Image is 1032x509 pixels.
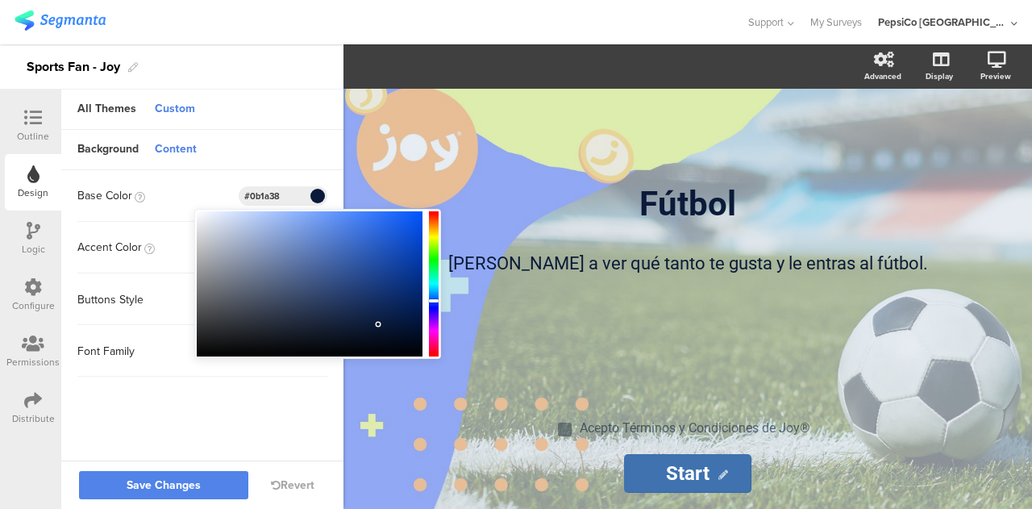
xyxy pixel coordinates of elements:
div: Font Family [77,343,135,360]
div: Buttons Style [77,291,144,308]
div: Permissions [6,355,60,369]
button: Save Changes [79,471,248,499]
img: segmanta logo [15,10,106,31]
div: Custom [147,96,203,123]
p: Fútbol [389,184,986,223]
div: Display [926,70,953,82]
div: Advanced [864,70,901,82]
button: Revert [271,477,314,494]
div: Design [18,186,48,200]
div: PepsiCo [GEOGRAPHIC_DATA] [878,15,1007,30]
div: Outline [17,129,49,144]
div: Accent Color [77,239,155,256]
div: Logic [22,242,45,257]
div: All Themes [69,96,144,123]
div: Sports Fan - Joy [27,54,120,80]
div: Distribute [12,411,55,426]
div: Background [69,136,147,164]
span: Support [748,15,784,30]
p: [PERSON_NAME] a ver qué tanto te gusta y le entras al fútbol. [406,250,970,277]
div: Content [147,136,205,164]
div: Base Color [77,187,145,204]
div: Configure [12,298,55,313]
p: Acepto Términos y Condiciones de Joy® [580,420,810,436]
div: Preview [980,70,1011,82]
input: Start [624,454,751,493]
